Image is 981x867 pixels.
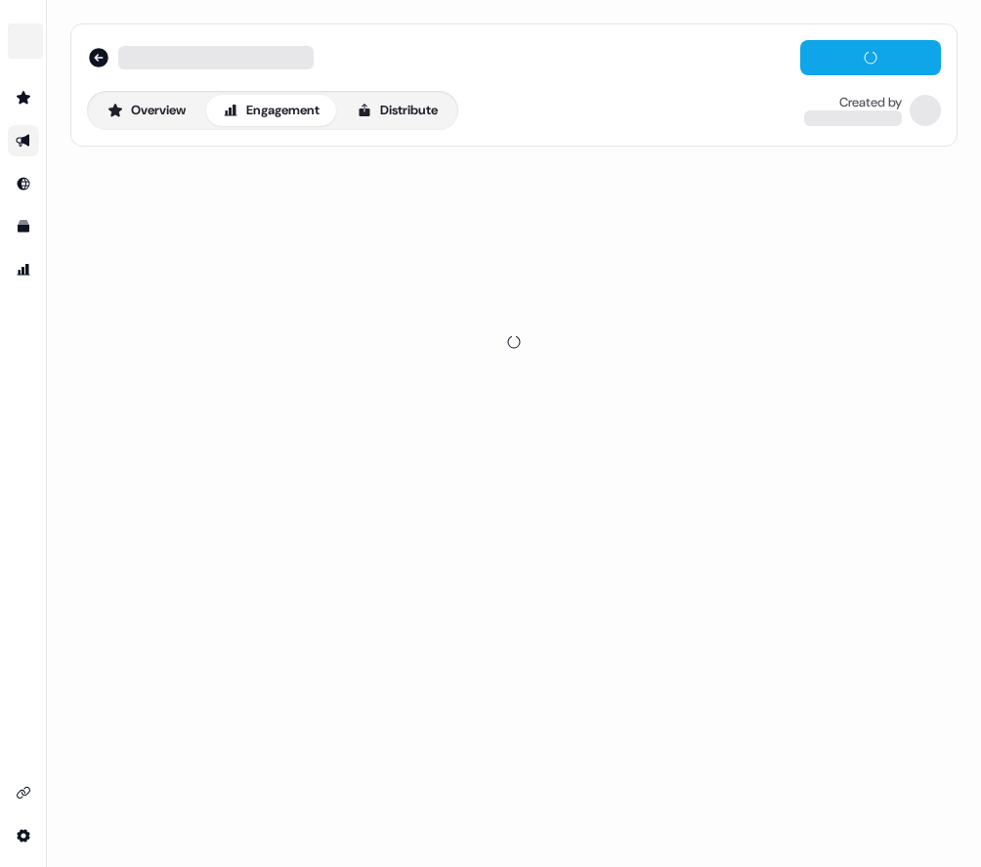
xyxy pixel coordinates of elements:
a: Go to integrations [8,777,39,808]
button: Distribute [340,95,454,126]
button: Overview [91,95,202,126]
a: Go to prospects [8,82,39,113]
a: Go to attribution [8,254,39,285]
a: Go to integrations [8,820,39,851]
button: Engagement [206,95,336,126]
a: Go to outbound experience [8,125,39,156]
div: Created by [839,95,902,110]
a: Go to templates [8,211,39,242]
a: Go to Inbound [8,168,39,199]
